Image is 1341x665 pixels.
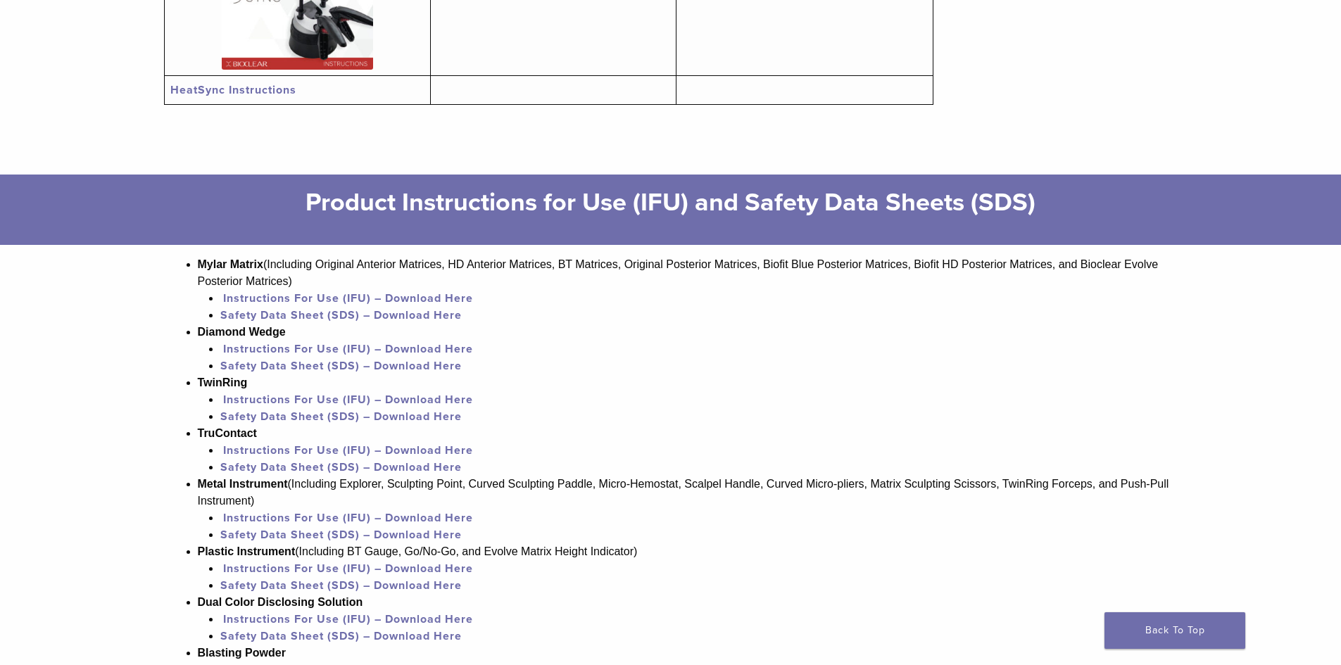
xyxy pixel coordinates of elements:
a: Safety Data Sheet (SDS) – Download Here [220,308,462,322]
a: Instructions For Use (IFU) – Download Here [223,291,473,305]
strong: Dual Color Disclosing Solution [198,596,363,608]
strong: Mylar Matrix [198,258,263,270]
a: HeatSync Instructions [170,83,296,97]
a: Instructions For Use (IFU) – Download Here [223,342,473,356]
li: (Including Explorer, Sculpting Point, Curved Sculpting Paddle, Micro-Hemostat, Scalpel Handle, Cu... [198,476,1178,543]
a: Safety Data Sheet (SDS) – Download Here [220,578,462,593]
a: Instructions For Use (IFU) – Download Here [223,612,473,626]
h2: Product Instructions for Use (IFU) and Safety Data Sheets (SDS) [234,186,1107,220]
strong: Plastic Instrument [198,545,296,557]
a: Instructions For Use (IFU) – Download Here [223,443,473,457]
a: Safety Data Sheet (SDS) – Download Here [220,460,462,474]
strong: TwinRing [198,376,248,388]
a: Instructions For Use (IFU) – Download Here [223,511,473,525]
strong: Blasting Powder [198,647,286,659]
a: Back To Top [1104,612,1245,649]
a: Safety Data Sheet (SDS) – Download Here [220,410,462,424]
strong: Metal Instrument [198,478,288,490]
a: Safety Data Sheet (SDS) – Download Here [220,629,462,643]
a: Safety Data Sheet (SDS) – Download Here [220,359,462,373]
strong: TruContact [198,427,257,439]
a: Instructions For Use (IFU) – Download Here [223,393,473,407]
a: Instructions For Use (IFU) – Download Here [223,562,473,576]
li: (Including BT Gauge, Go/No-Go, and Evolve Matrix Height Indicator) [198,543,1178,594]
a: Safety Data Sheet (SDS) – Download Here [220,528,462,542]
li: (Including Original Anterior Matrices, HD Anterior Matrices, BT Matrices, Original Posterior Matr... [198,256,1178,324]
strong: Diamond Wedge [198,326,286,338]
